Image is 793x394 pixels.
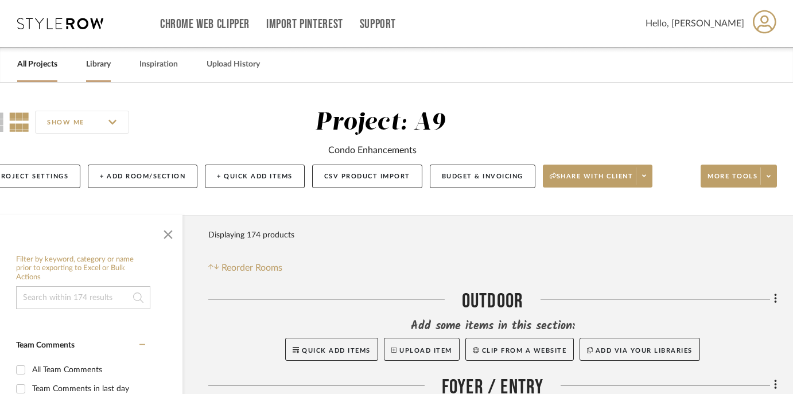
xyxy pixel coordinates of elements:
[207,57,260,72] a: Upload History
[646,17,744,30] span: Hello, [PERSON_NAME]
[708,172,757,189] span: More tools
[16,286,150,309] input: Search within 174 results
[312,165,422,188] button: CSV Product Import
[384,338,460,361] button: Upload Item
[430,165,535,188] button: Budget & Invoicing
[16,255,150,282] h6: Filter by keyword, category or name prior to exporting to Excel or Bulk Actions
[139,57,178,72] a: Inspiration
[208,224,294,247] div: Displaying 174 products
[302,348,371,354] span: Quick Add Items
[465,338,574,361] button: Clip from a website
[285,338,378,361] button: Quick Add Items
[360,19,396,29] a: Support
[17,57,57,72] a: All Projects
[543,165,653,188] button: Share with client
[157,221,180,244] button: Close
[88,165,197,188] button: + Add Room/Section
[580,338,700,361] button: Add via your libraries
[32,361,142,379] div: All Team Comments
[328,143,417,157] div: Condo Enhancements
[208,261,282,275] button: Reorder Rooms
[550,172,633,189] span: Share with client
[266,19,343,29] a: Import Pinterest
[315,111,445,135] div: Project: A9
[86,57,111,72] a: Library
[160,19,250,29] a: Chrome Web Clipper
[16,341,75,349] span: Team Comments
[208,318,777,334] div: Add some items in this section:
[701,165,777,188] button: More tools
[221,261,282,275] span: Reorder Rooms
[205,165,305,188] button: + Quick Add Items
